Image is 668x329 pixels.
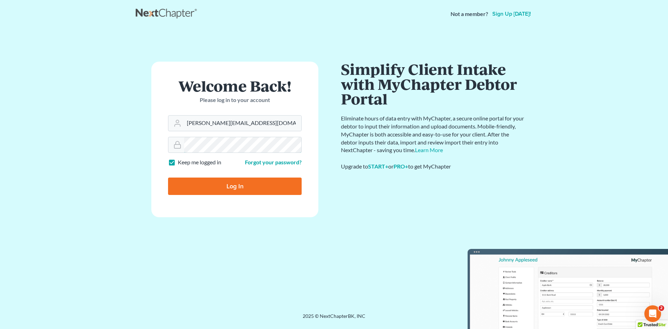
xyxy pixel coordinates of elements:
[341,62,525,106] h1: Simplify Client Intake with MyChapter Debtor Portal
[341,163,525,171] div: Upgrade to or to get MyChapter
[393,163,408,170] a: PRO+
[178,158,221,166] label: Keep me logged in
[136,313,532,325] div: 2025 © NextChapterBK, INC
[245,159,302,165] a: Forgot your password?
[184,116,301,131] input: Email Address
[341,115,525,154] p: Eliminate hours of data entry with MyChapter, a secure online portal for your debtor to input the...
[644,305,661,322] iframe: Intercom live chat
[368,163,388,170] a: START+
[659,305,664,311] span: 2
[168,178,302,195] input: Log In
[491,11,532,17] a: Sign up [DATE]!
[415,147,443,153] a: Learn More
[168,96,302,104] p: Please log in to your account
[451,10,488,18] strong: Not a member?
[168,78,302,93] h1: Welcome Back!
